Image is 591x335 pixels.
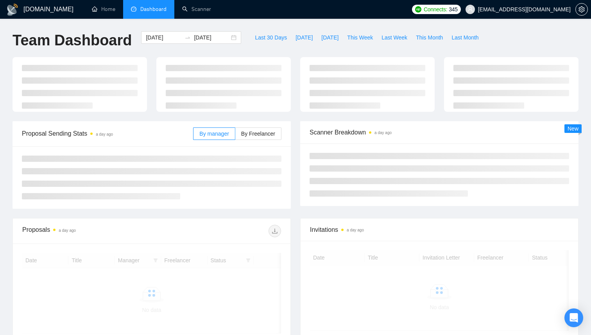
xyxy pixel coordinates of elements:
[568,125,578,132] span: New
[182,6,211,13] a: searchScanner
[451,33,478,42] span: Last Month
[321,33,338,42] span: [DATE]
[140,6,167,13] span: Dashboard
[347,33,373,42] span: This Week
[343,31,377,44] button: This Week
[447,31,483,44] button: Last Month
[22,129,193,138] span: Proposal Sending Stats
[467,7,473,12] span: user
[424,5,447,14] span: Connects:
[199,131,229,137] span: By manager
[59,228,76,233] time: a day ago
[146,33,181,42] input: Start date
[131,6,136,12] span: dashboard
[575,6,588,13] a: setting
[22,225,152,237] div: Proposals
[184,34,191,41] span: to
[255,33,287,42] span: Last 30 Days
[575,3,588,16] button: setting
[6,4,19,16] img: logo
[416,33,443,42] span: This Month
[241,131,275,137] span: By Freelancer
[291,31,317,44] button: [DATE]
[576,6,587,13] span: setting
[374,131,392,135] time: a day ago
[412,31,447,44] button: This Month
[449,5,457,14] span: 345
[184,34,191,41] span: swap-right
[317,31,343,44] button: [DATE]
[381,33,407,42] span: Last Week
[92,6,115,13] a: homeHome
[347,228,364,232] time: a day ago
[564,308,583,327] div: Open Intercom Messenger
[295,33,313,42] span: [DATE]
[377,31,412,44] button: Last Week
[415,6,421,13] img: upwork-logo.png
[251,31,291,44] button: Last 30 Days
[96,132,113,136] time: a day ago
[194,33,229,42] input: End date
[310,225,569,235] span: Invitations
[13,31,132,50] h1: Team Dashboard
[310,127,569,137] span: Scanner Breakdown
